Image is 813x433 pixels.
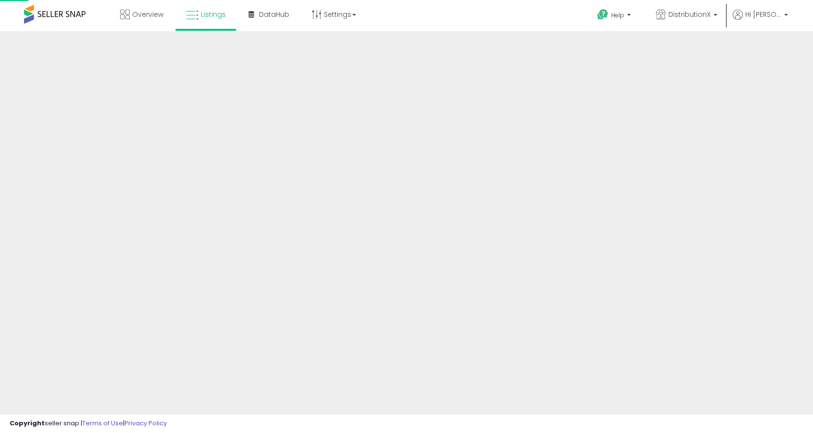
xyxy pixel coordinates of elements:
[10,419,167,428] div: seller snap | |
[745,10,781,19] span: Hi [PERSON_NAME]
[82,419,123,428] a: Terms of Use
[10,419,45,428] strong: Copyright
[611,11,624,19] span: Help
[201,10,226,19] span: Listings
[668,10,711,19] span: DistributionX
[124,419,167,428] a: Privacy Policy
[259,10,289,19] span: DataHub
[597,9,609,21] i: Get Help
[590,1,641,31] a: Help
[132,10,163,19] span: Overview
[733,10,788,31] a: Hi [PERSON_NAME]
